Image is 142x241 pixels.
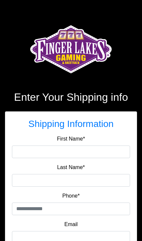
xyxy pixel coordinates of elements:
[5,91,137,103] h2: Enter Your Shipping info
[57,135,85,143] label: First Name*
[12,118,130,130] h3: Shipping Information
[62,192,80,200] label: Phone*
[64,220,78,228] label: Email
[57,163,85,171] label: Last Name*
[28,17,114,83] img: Logo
